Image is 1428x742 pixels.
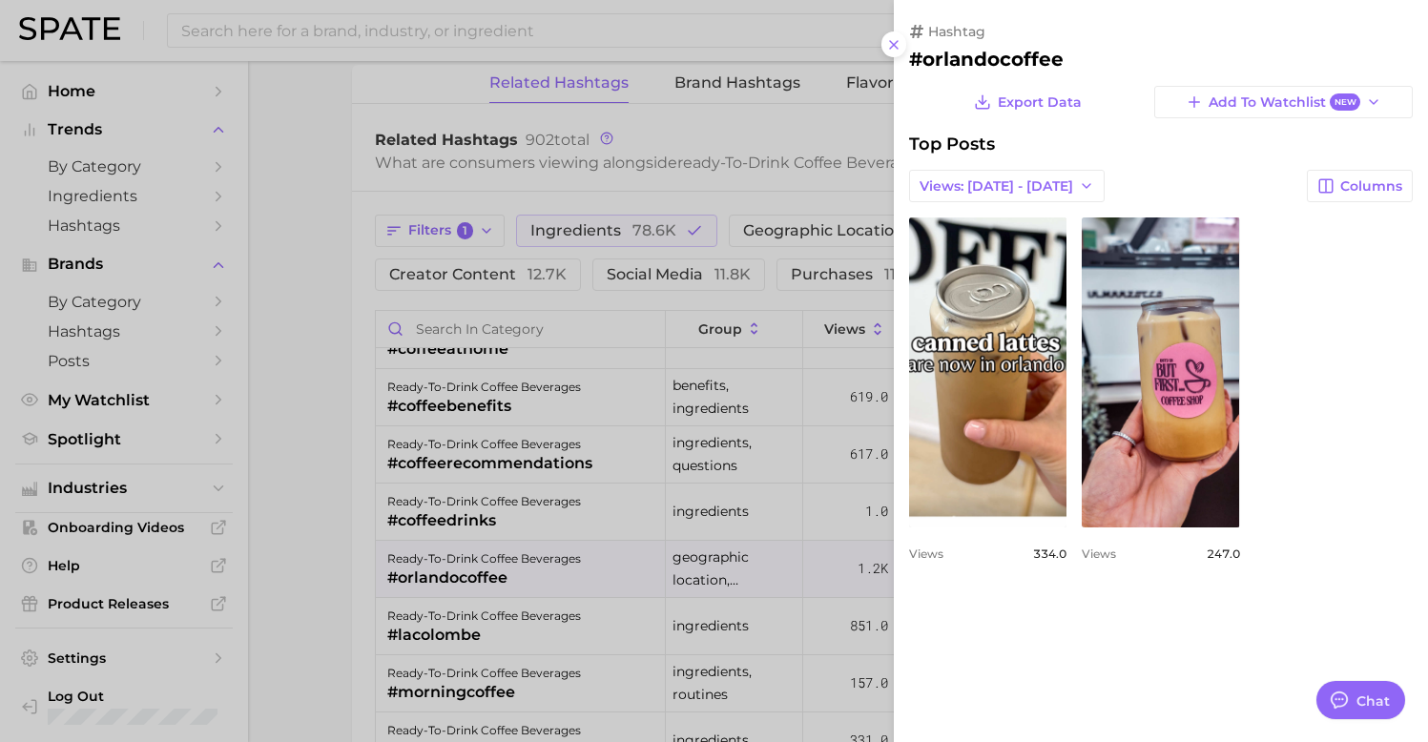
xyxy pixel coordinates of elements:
[1307,170,1413,202] button: Columns
[1330,93,1360,112] span: New
[909,134,995,155] span: Top Posts
[909,170,1105,202] button: Views: [DATE] - [DATE]
[1154,86,1413,118] button: Add to WatchlistNew
[1082,546,1116,561] span: Views
[909,546,943,561] span: Views
[1207,546,1240,561] span: 247.0
[998,94,1082,111] span: Export Data
[909,48,1413,71] h2: #orlandocoffee
[920,178,1073,195] span: Views: [DATE] - [DATE]
[1033,546,1066,561] span: 334.0
[1340,178,1402,195] span: Columns
[928,23,985,40] span: hashtag
[1209,93,1360,112] span: Add to Watchlist
[969,86,1086,118] button: Export Data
